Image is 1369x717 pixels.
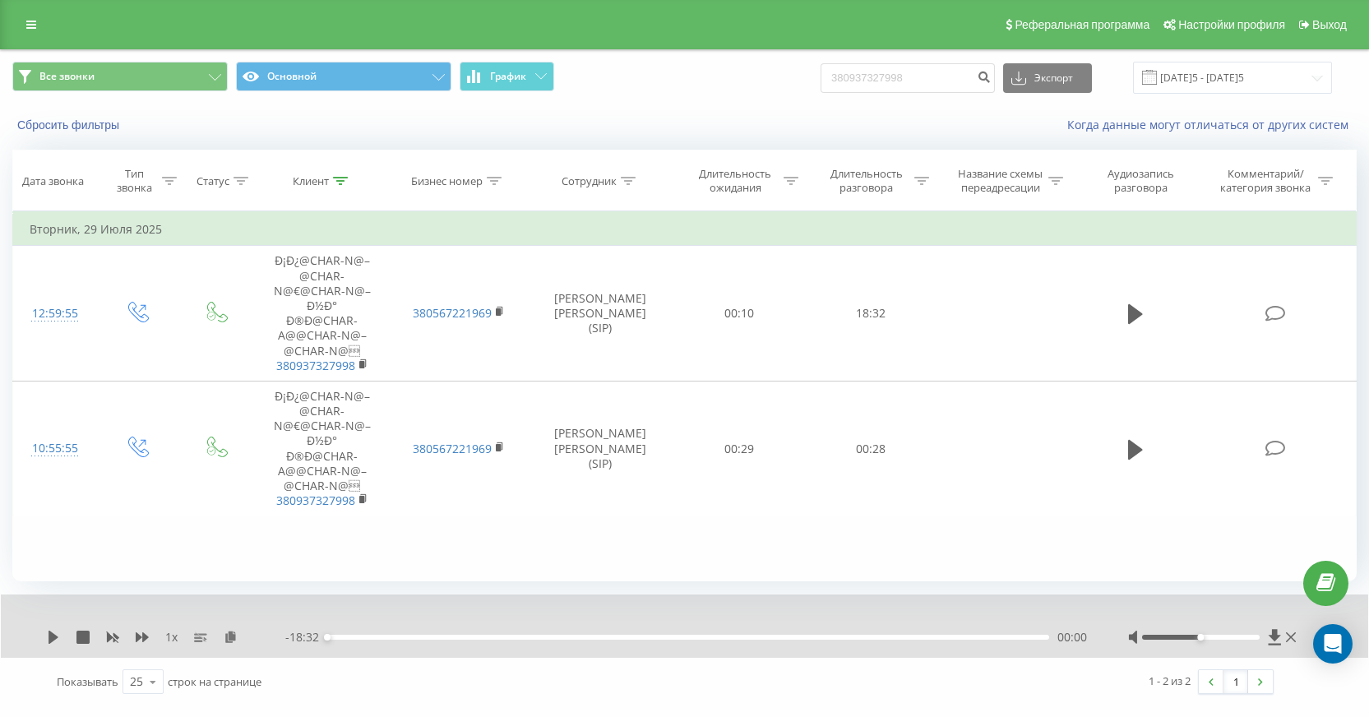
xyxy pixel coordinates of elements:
[1198,634,1205,641] div: Accessibility label
[527,381,674,516] td: [PERSON_NAME] [PERSON_NAME](SIP)
[165,629,178,645] span: 1 x
[673,381,805,516] td: 00:29
[285,629,327,645] span: - 18:32
[821,63,995,93] input: Поиск по номеру
[1218,167,1314,195] div: Комментарий/категория звонка
[691,167,779,195] div: Длительность ожидания
[956,167,1044,195] div: Название схемы переадресации
[805,246,937,382] td: 18:32
[30,433,81,465] div: 10:55:55
[324,634,331,641] div: Accessibility label
[13,213,1357,246] td: Вторник, 29 Июля 2025
[1057,629,1087,645] span: 00:00
[168,674,261,689] span: строк на странице
[527,246,674,382] td: [PERSON_NAME] [PERSON_NAME](SIP)
[30,298,81,330] div: 12:59:55
[1015,18,1149,31] span: Реферальная программа
[12,118,127,132] button: Сбросить фильтры
[276,358,355,373] a: 380937327998
[673,246,805,382] td: 00:10
[822,167,910,195] div: Длительность разговора
[276,493,355,508] a: 380937327998
[293,174,329,188] div: Клиент
[413,441,492,456] a: 380567221969
[12,62,228,91] button: Все звонки
[490,71,526,82] span: График
[197,174,229,188] div: Статус
[57,674,118,689] span: Показывать
[413,305,492,321] a: 380567221969
[39,70,95,83] span: Все звонки
[1223,670,1248,693] a: 1
[1313,624,1353,664] div: Open Intercom Messenger
[1003,63,1092,93] button: Экспорт
[111,167,157,195] div: Тип звонка
[1312,18,1347,31] span: Выход
[1067,117,1357,132] a: Когда данные могут отличаться от других систем
[1088,167,1195,195] div: Аудиозапись разговора
[22,174,84,188] div: Дата звонка
[460,62,554,91] button: График
[805,381,937,516] td: 00:28
[236,62,451,91] button: Основной
[130,673,143,690] div: 25
[411,174,483,188] div: Бизнес номер
[1149,673,1191,689] div: 1 - 2 из 2
[562,174,617,188] div: Сотрудник
[254,381,391,516] td: Ð¡Ð¿@CHAR-N@–@CHAR-N@€@CHAR-N@–Ð½Ð° Ð®Ð@CHAR-A@@CHAR-N@–@CHAR-N@
[254,246,391,382] td: Ð¡Ð¿@CHAR-N@–@CHAR-N@€@CHAR-N@–Ð½Ð° Ð®Ð@CHAR-A@@CHAR-N@–@CHAR-N@
[1178,18,1285,31] span: Настройки профиля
